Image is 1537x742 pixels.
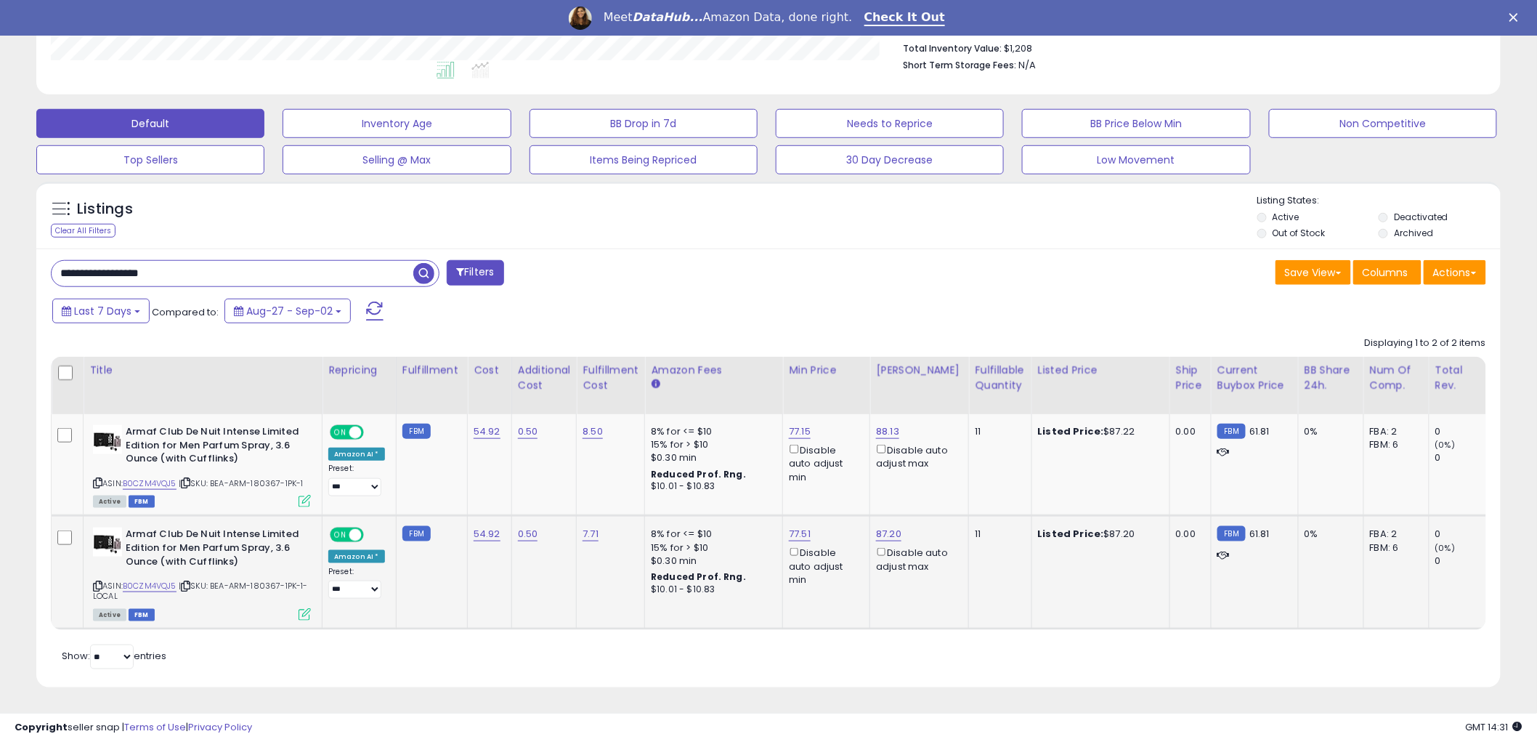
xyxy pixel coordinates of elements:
[633,10,703,24] i: DataHub...
[89,363,316,378] div: Title
[1365,336,1486,350] div: Displaying 1 to 2 of 2 items
[876,545,957,573] div: Disable auto adjust max
[1305,363,1358,393] div: BB Share 24h.
[362,427,385,439] span: OFF
[1370,438,1418,451] div: FBM: 6
[1394,211,1448,223] label: Deactivated
[331,529,349,541] span: ON
[876,363,962,378] div: [PERSON_NAME]
[283,145,511,174] button: Selling @ Max
[1038,363,1164,378] div: Listed Price
[36,109,264,138] button: Default
[1435,528,1494,541] div: 0
[789,442,859,483] div: Disable auto adjust min
[975,528,1020,541] div: 11
[328,464,385,496] div: Preset:
[518,527,538,541] a: 0.50
[1217,363,1292,393] div: Current Buybox Price
[651,555,771,568] div: $0.30 min
[1305,425,1353,438] div: 0%
[1038,425,1159,438] div: $87.22
[651,451,771,464] div: $0.30 min
[1435,555,1494,568] div: 0
[1249,424,1270,438] span: 61.81
[74,304,131,318] span: Last 7 Days
[876,424,899,439] a: 88.13
[651,438,771,451] div: 15% for > $10
[1435,439,1456,451] small: (0%)
[126,425,302,469] b: Armaf Club De Nuit Intense Limited Edition for Men Parfum Spray, 3.6 Ounce (with Cufflinks)
[1038,424,1104,438] b: Listed Price:
[876,527,901,541] a: 87.20
[126,528,302,572] b: Armaf Club De Nuit Intense Limited Edition for Men Parfum Spray, 3.6 Ounce (with Cufflinks)
[1424,260,1486,285] button: Actions
[903,42,1002,55] b: Total Inventory Value:
[903,59,1016,71] b: Short Term Storage Fees:
[651,528,771,541] div: 8% for <= $10
[651,378,660,391] small: Amazon Fees.
[1176,425,1200,438] div: 0.00
[651,363,776,378] div: Amazon Fees
[1273,227,1326,239] label: Out of Stock
[789,527,811,541] a: 77.51
[402,526,431,541] small: FBM
[789,363,864,378] div: Min Price
[1176,363,1205,393] div: Ship Price
[1353,260,1422,285] button: Columns
[188,720,252,734] a: Privacy Policy
[179,477,304,489] span: | SKU: BEA-ARM-180367-1PK-1
[77,199,133,219] h5: Listings
[474,527,500,541] a: 54.92
[1276,260,1351,285] button: Save View
[328,363,390,378] div: Repricing
[328,550,385,563] div: Amazon AI *
[583,527,599,541] a: 7.71
[1176,528,1200,541] div: 0.00
[1038,527,1104,541] b: Listed Price:
[52,299,150,323] button: Last 7 Days
[15,720,68,734] strong: Copyright
[1363,265,1408,280] span: Columns
[93,528,311,619] div: ASIN:
[651,425,771,438] div: 8% for <= $10
[1217,526,1246,541] small: FBM
[1022,109,1250,138] button: BB Price Below Min
[975,363,1025,393] div: Fulfillable Quantity
[1466,720,1522,734] span: 2025-09-11 14:31 GMT
[1038,528,1159,541] div: $87.20
[1269,109,1497,138] button: Non Competitive
[224,299,351,323] button: Aug-27 - Sep-02
[518,424,538,439] a: 0.50
[123,580,177,592] a: B0CZM4VQJ5
[1249,527,1270,541] span: 61.81
[651,570,746,583] b: Reduced Prof. Rng.
[530,109,758,138] button: BB Drop in 7d
[604,10,853,25] div: Meet Amazon Data, done right.
[1022,145,1250,174] button: Low Movement
[1435,451,1494,464] div: 0
[152,305,219,319] span: Compared to:
[975,425,1020,438] div: 11
[1370,541,1418,555] div: FBM: 6
[789,424,811,439] a: 77.15
[1018,58,1036,72] span: N/A
[864,10,946,26] a: Check It Out
[903,39,1475,56] li: $1,208
[1257,194,1501,208] p: Listing States:
[402,424,431,439] small: FBM
[583,424,603,439] a: 8.50
[474,424,500,439] a: 54.92
[447,260,503,286] button: Filters
[1435,363,1488,393] div: Total Rev.
[331,427,349,439] span: ON
[129,496,155,508] span: FBM
[62,649,166,663] span: Show: entries
[776,109,1004,138] button: Needs to Reprice
[51,224,115,238] div: Clear All Filters
[93,496,126,508] span: All listings currently available for purchase on Amazon
[651,541,771,555] div: 15% for > $10
[93,528,122,557] img: 31+F2p-NNGL._SL40_.jpg
[530,145,758,174] button: Items Being Repriced
[93,609,126,621] span: All listings currently available for purchase on Amazon
[1370,528,1418,541] div: FBA: 2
